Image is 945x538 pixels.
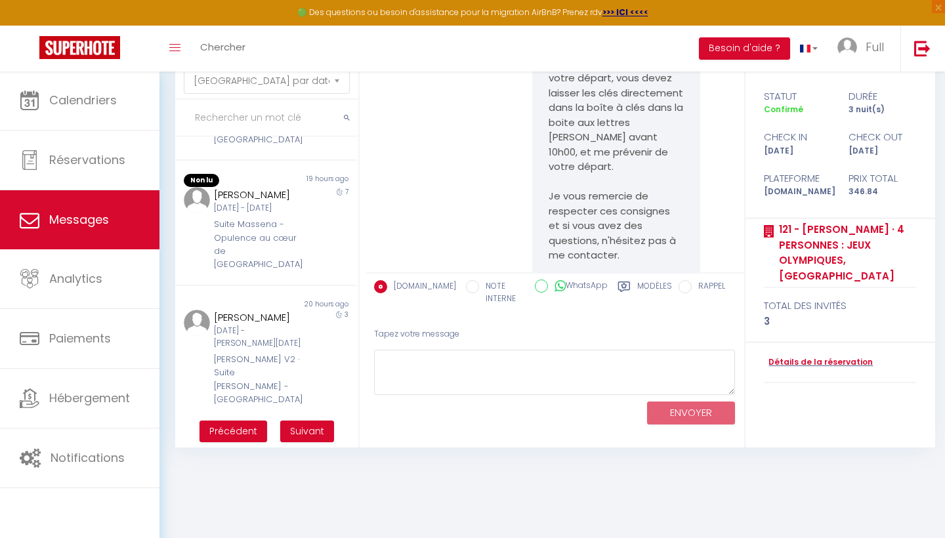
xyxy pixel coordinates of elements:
div: durée [840,89,925,104]
img: ... [184,187,210,213]
img: ... [184,310,210,336]
button: ENVOYER [647,402,735,424]
div: 3 nuit(s) [840,104,925,116]
span: 3 [345,310,348,320]
a: >>> ICI <<<< [602,7,648,18]
img: ... [837,37,857,57]
a: Détails de la réservation [764,356,873,369]
button: Next [280,421,334,443]
div: check out [840,129,925,145]
span: Full [866,39,884,55]
span: Messages [49,211,109,228]
button: Besoin d'aide ? [699,37,790,60]
label: Modèles [637,280,672,307]
div: 20 hours ago [266,299,356,310]
span: Paiements [49,330,111,346]
div: 3 [764,314,916,329]
span: Analytics [49,270,102,287]
div: [DATE] - [PERSON_NAME][DATE] [214,325,303,350]
span: Confirmé [764,104,803,115]
a: Chercher [190,26,255,72]
input: Rechercher un mot clé [175,100,358,136]
span: 7 [345,187,348,197]
div: [PERSON_NAME] [214,310,303,325]
div: [PERSON_NAME] V2 · Suite [PERSON_NAME] - [GEOGRAPHIC_DATA] [214,353,303,407]
div: Prix total [840,171,925,186]
span: Non lu [184,174,219,187]
span: Réservations [49,152,125,168]
label: NOTE INTERNE [479,280,525,305]
div: [DOMAIN_NAME] [755,186,840,198]
div: [DATE] - [DATE] [214,202,303,215]
a: ... Full [828,26,900,72]
span: Calendriers [49,92,117,108]
div: total des invités [764,298,916,314]
span: Hébergement [49,390,130,406]
div: Suite Massena - Opulence au cœur de [GEOGRAPHIC_DATA] [214,218,303,272]
span: Notifications [51,449,125,466]
span: Chercher [200,40,245,54]
div: [DATE] [755,145,840,157]
button: Previous [199,421,267,443]
div: 346.84 [840,186,925,198]
img: Super Booking [39,36,120,59]
div: [PERSON_NAME] [214,187,303,203]
span: Suivant [290,424,324,438]
div: statut [755,89,840,104]
div: Tapez votre message [374,318,736,350]
label: RAPPEL [692,280,725,295]
div: Plateforme [755,171,840,186]
div: check in [755,129,840,145]
div: 19 hours ago [266,174,356,187]
label: WhatsApp [548,279,608,294]
a: 121 - [PERSON_NAME] · 4 personnes : Jeux Olympiques, [GEOGRAPHIC_DATA] [774,222,916,283]
span: Précédent [209,424,257,438]
img: logout [914,40,931,56]
div: [DATE] [840,145,925,157]
label: [DOMAIN_NAME] [387,280,456,295]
